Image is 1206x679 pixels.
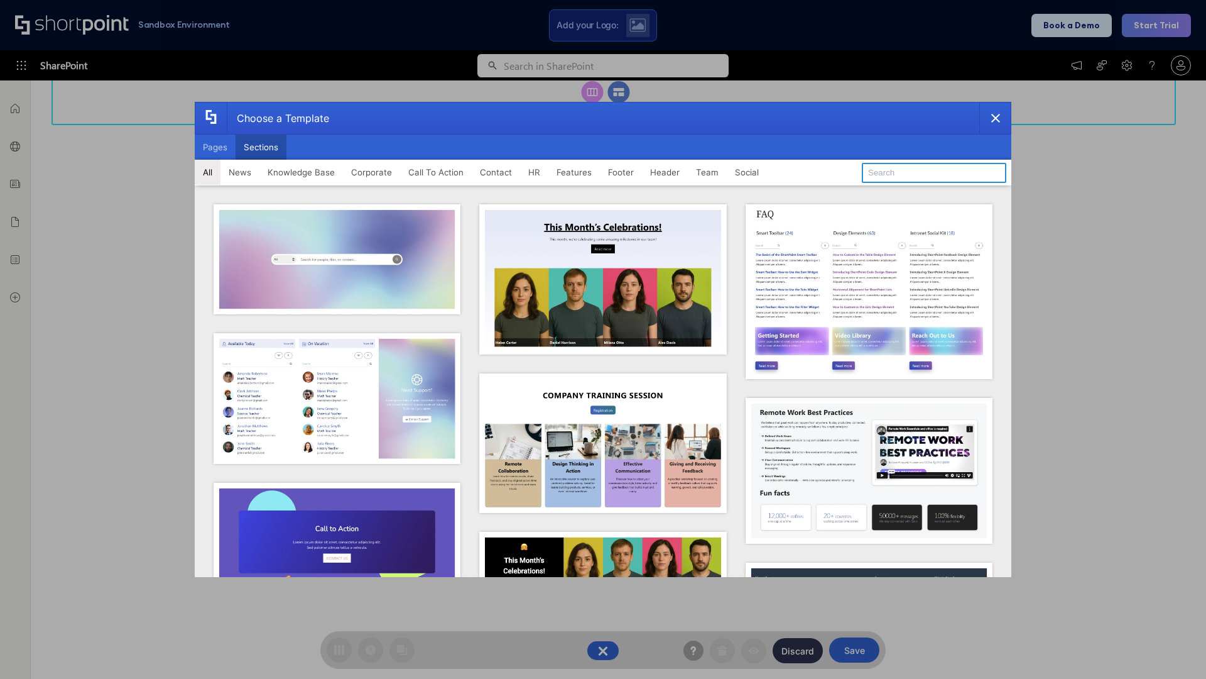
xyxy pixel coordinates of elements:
[727,160,767,185] button: Social
[520,160,548,185] button: HR
[220,160,259,185] button: News
[642,160,688,185] button: Header
[236,135,286,160] button: Sections
[343,160,400,185] button: Corporate
[1143,619,1206,679] iframe: Chat Widget
[195,160,220,185] button: All
[688,160,727,185] button: Team
[472,160,520,185] button: Contact
[862,163,1006,183] input: Search
[400,160,472,185] button: Call To Action
[195,135,236,160] button: Pages
[195,102,1011,577] div: template selector
[600,160,642,185] button: Footer
[227,102,329,134] div: Choose a Template
[259,160,343,185] button: Knowledge Base
[548,160,600,185] button: Features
